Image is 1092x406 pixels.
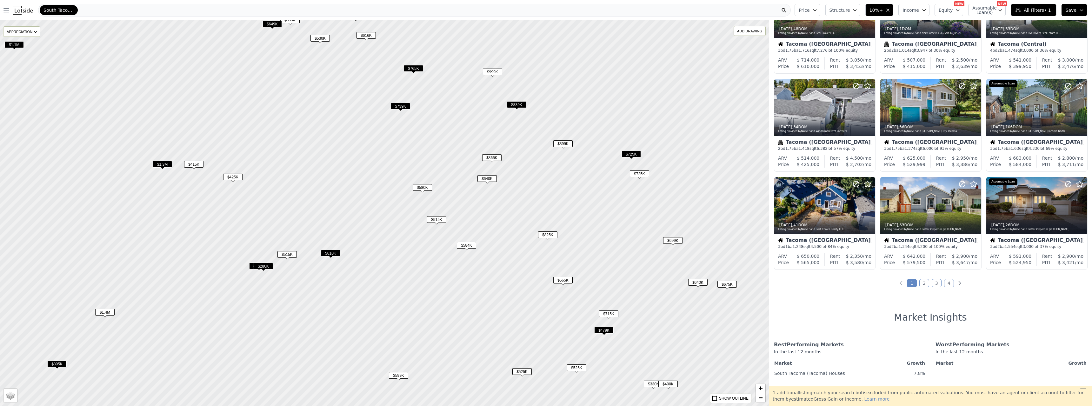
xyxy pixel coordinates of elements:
span: $1.1M [4,41,24,48]
span: $ 514,000 [797,156,819,161]
div: PITI [1042,259,1050,266]
div: Assumable Loan [989,80,1017,87]
div: ARV [990,57,999,63]
div: , 41 DOM [778,223,872,228]
a: [DATE],26DOMListing provided byNWMLSand Better Properties [PERSON_NAME]Assumable LoanHouseTacoma ... [986,177,1087,270]
span: $ 3,050 [846,57,863,63]
div: Price [884,63,895,70]
a: [DATE],36DOMListing provided byNWMLSand [PERSON_NAME] Rty TacomaHouseTacoma ([GEOGRAPHIC_DATA])3b... [880,79,981,172]
div: , 36 DOM [884,124,978,130]
span: 1,636 [1011,146,1022,151]
span: 1,418 [799,146,809,151]
span: $ 625,000 [903,156,925,161]
div: Rent [936,253,946,259]
span: 4,330 [1029,146,1040,151]
span: $584K [457,242,476,249]
img: House [884,140,889,145]
span: 10%+ [869,7,883,13]
span: Price [799,7,809,13]
div: /mo [840,253,871,259]
div: , 26 DOM [990,223,1084,228]
div: , 106 DOM [990,124,1084,130]
div: 3 bd 2 ba sqft lot · 37% equity [990,244,1083,249]
div: Rent [936,57,946,63]
span: 4,500 [810,244,821,249]
span: 3,000 [1022,48,1033,53]
div: /mo [946,155,977,161]
div: Price [884,259,895,266]
span: $ 565,000 [797,260,819,265]
div: /mo [838,161,871,168]
div: PITI [830,63,838,70]
span: $616K [356,32,376,39]
div: 4 bd 2 ba sqft lot · 36% equity [990,48,1083,53]
div: $525K [512,368,532,377]
span: 1,716 [799,48,809,53]
span: $ 4,500 [846,156,863,161]
span: $ 415,000 [903,64,925,69]
a: Page 2 [919,279,929,287]
span: $839K [507,101,526,108]
div: $584K [457,242,476,251]
div: PITI [830,259,838,266]
div: ARV [990,253,999,259]
div: Listing provided by NWMLS and Windermere Prof Partners [778,130,872,133]
div: $616K [356,32,376,41]
div: Listing provided by NWMLS and Five Rivers Real Estate LLC [990,31,1084,35]
div: ARV [884,57,893,63]
div: /mo [1052,253,1083,259]
div: Listing provided by NWMLS and [PERSON_NAME]Tacoma North [990,130,1084,133]
div: NEW [954,1,964,6]
span: 1,248 [793,244,803,249]
div: SHOW OUTLINE [719,396,749,401]
span: $ 2,639 [952,64,969,69]
span: $999K [483,69,502,75]
div: $580K [413,184,432,193]
div: Tacoma ([GEOGRAPHIC_DATA]) [778,238,871,244]
div: Worst Performing Markets [936,341,1087,349]
span: $530K [310,35,330,42]
th: Growth [1010,359,1087,368]
span: $ 610,000 [797,64,819,69]
button: Save [1062,4,1087,16]
div: /mo [944,63,977,70]
span: $ 2,950 [952,156,969,161]
div: , 48 DOM [778,26,872,31]
span: $725K [622,151,641,157]
div: /mo [946,253,977,259]
span: $739K [391,103,410,110]
span: 4,200 [916,244,927,249]
div: 1 additional listing match your search but is excluded from public automated valuations. You must... [769,386,1092,406]
div: Price [990,161,1001,168]
span: $515K [427,216,446,223]
span: Structure [829,7,850,13]
div: Rent [830,155,840,161]
a: Page 1 is your current page [907,279,917,287]
span: $1.3M [153,161,172,168]
span: $415K [184,161,203,168]
div: Price [778,161,789,168]
div: ARV [778,253,787,259]
span: $610K [321,250,340,256]
span: $ 425,000 [797,162,819,167]
div: $515K [277,251,297,260]
div: /mo [944,161,977,168]
div: APPRECIATION [3,26,40,37]
span: 1,474 [1005,48,1015,53]
div: ARV [990,155,999,161]
span: 1,374 [905,146,916,151]
ul: Pagination [769,280,1092,286]
div: $530K [310,35,330,44]
span: South Tacoma (Tacoma) [43,7,74,13]
span: 6,000 [923,146,934,151]
span: $ 2,702 [846,162,863,167]
div: $330K [644,381,663,390]
img: House [990,238,995,243]
button: Assumable Loan(s) [968,4,1006,16]
div: $525K [567,364,586,374]
span: All Filters • 1 [1015,7,1051,13]
a: South Tacoma (Tacoma) Houses [774,368,845,376]
div: /mo [946,57,977,63]
div: /mo [840,57,871,63]
div: Tacoma ([GEOGRAPHIC_DATA]) [990,238,1083,244]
